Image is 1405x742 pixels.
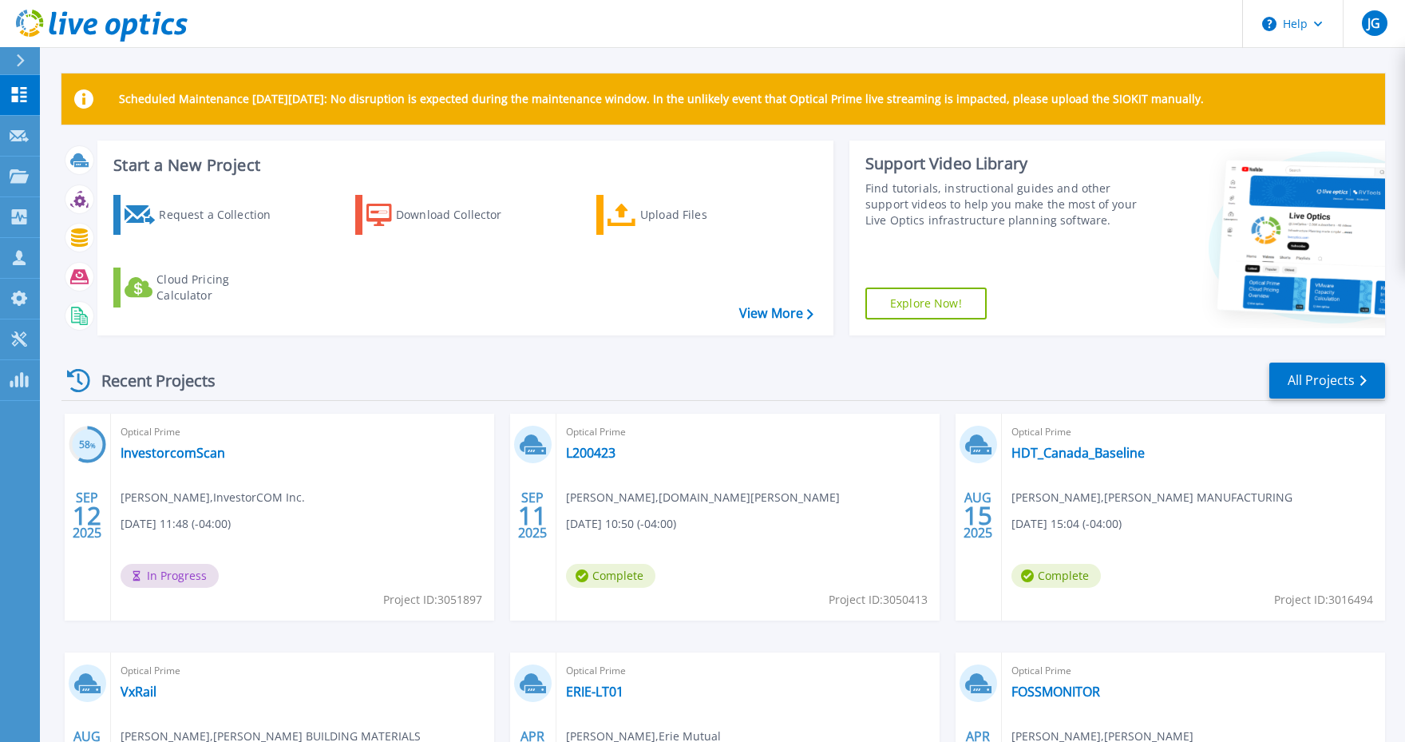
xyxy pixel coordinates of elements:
a: VxRail [121,684,156,700]
span: In Progress [121,564,219,588]
span: Optical Prime [121,662,485,680]
span: Optical Prime [566,423,930,441]
span: Optical Prime [1011,662,1375,680]
div: Support Video Library [865,153,1137,174]
div: Download Collector [396,199,524,231]
span: Project ID: 3050413 [829,591,928,609]
span: Project ID: 3051897 [383,591,482,609]
span: [DATE] 11:48 (-04:00) [121,515,231,533]
span: 15 [964,509,992,522]
span: Complete [1011,564,1101,588]
div: AUG 2025 [963,486,993,545]
div: Upload Files [640,199,768,231]
div: SEP 2025 [72,486,102,545]
span: % [90,441,96,450]
div: SEP 2025 [517,486,548,545]
a: Upload Files [596,195,774,235]
span: JG [1367,17,1380,30]
a: View More [739,306,813,321]
a: Cloud Pricing Calculator [113,268,291,308]
span: Optical Prime [1011,423,1375,441]
h3: 58 [69,436,106,454]
a: Explore Now! [865,288,987,319]
span: 12 [73,509,101,522]
span: Optical Prime [566,662,930,680]
a: Request a Collection [113,195,291,235]
div: Cloud Pricing Calculator [156,272,284,304]
a: FOSSMONITOR [1011,684,1100,700]
div: Request a Collection [159,199,287,231]
span: 11 [518,509,547,522]
div: Find tutorials, instructional guides and other support videos to help you make the most of your L... [865,181,1137,228]
span: Complete [566,564,655,588]
span: [PERSON_NAME] , [DOMAIN_NAME][PERSON_NAME] [566,489,840,506]
span: Optical Prime [121,423,485,441]
span: [PERSON_NAME] , InvestorCOM Inc. [121,489,305,506]
p: Scheduled Maintenance [DATE][DATE]: No disruption is expected during the maintenance window. In t... [119,93,1204,105]
a: L200423 [566,445,615,461]
span: [PERSON_NAME] , [PERSON_NAME] MANUFACTURING [1011,489,1292,506]
a: ERIE-LT01 [566,684,623,700]
a: InvestorcomScan [121,445,225,461]
h3: Start a New Project [113,157,813,174]
span: [DATE] 10:50 (-04:00) [566,515,676,533]
a: All Projects [1269,363,1385,399]
span: [DATE] 15:04 (-04:00) [1011,515,1122,533]
a: HDT_Canada_Baseline [1011,445,1145,461]
a: Download Collector [355,195,533,235]
span: Project ID: 3016494 [1274,591,1373,609]
div: Recent Projects [61,361,237,400]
